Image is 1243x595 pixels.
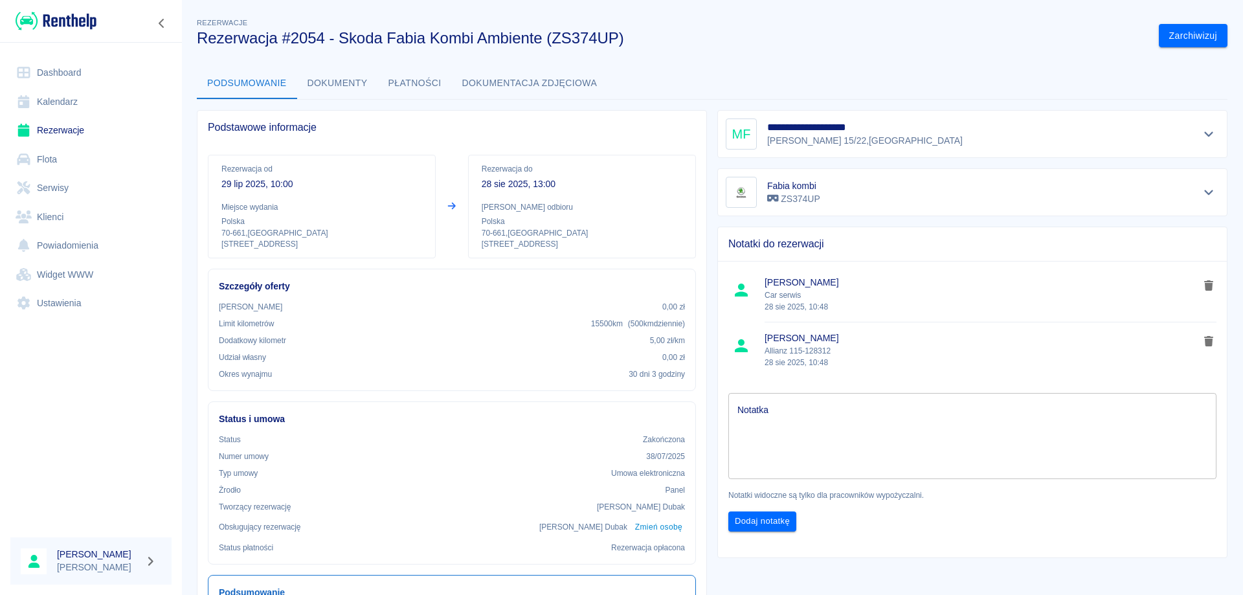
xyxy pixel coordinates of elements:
button: Dokumenty [297,68,378,99]
p: Okres wynajmu [219,368,272,380]
a: Ustawienia [10,289,172,318]
p: Allianz 115-128312 [765,345,1199,368]
p: Typ umowy [219,467,258,479]
p: Polska [482,216,682,227]
button: Dodaj notatkę [728,511,796,532]
p: Udział własny [219,352,266,363]
p: 28 sie 2025, 13:00 [482,177,682,191]
h6: Status i umowa [219,412,685,426]
a: Dashboard [10,58,172,87]
p: [STREET_ADDRESS] [221,239,422,250]
p: 29 lip 2025, 10:00 [221,177,422,191]
p: 30 dni 3 godziny [629,368,685,380]
a: Serwisy [10,174,172,203]
p: 70-661 , [GEOGRAPHIC_DATA] [221,227,422,239]
img: Image [728,179,754,205]
button: Dokumentacja zdjęciowa [452,68,608,99]
a: Kalendarz [10,87,172,117]
p: [PERSON_NAME] Dubak [539,521,627,533]
p: 15500 km [591,318,685,330]
p: Miejsce wydania [221,201,422,213]
p: [PERSON_NAME] [219,301,282,313]
p: [STREET_ADDRESS] [482,239,682,250]
h6: [PERSON_NAME] [57,548,140,561]
p: Car serwis [765,289,1199,313]
h3: Rezerwacja #2054 - Skoda Fabia Kombi Ambiente (ZS374UP) [197,29,1148,47]
p: Polska [221,216,422,227]
span: ( 500 km dziennie ) [628,319,685,328]
a: Widget WWW [10,260,172,289]
p: Notatki widoczne są tylko dla pracowników wypożyczalni. [728,489,1216,501]
p: [PERSON_NAME] [57,561,140,574]
p: Zakończona [643,434,685,445]
a: Flota [10,145,172,174]
span: [PERSON_NAME] [765,331,1199,345]
p: Limit kilometrów [219,318,274,330]
p: [PERSON_NAME] odbioru [482,201,682,213]
p: 28 sie 2025, 10:48 [765,301,1199,313]
button: delete note [1199,333,1218,350]
p: Żrodło [219,484,241,496]
a: Klienci [10,203,172,232]
p: 38/07/2025 [646,451,685,462]
p: [PERSON_NAME] Dubak [597,501,685,513]
span: Rezerwacje [197,19,247,27]
div: MF [726,118,757,150]
button: Pokaż szczegóły [1198,183,1220,201]
span: Notatki do rezerwacji [728,238,1216,251]
p: 0,00 zł [662,301,685,313]
h6: Szczegóły oferty [219,280,685,293]
p: 5,00 zł /km [650,335,685,346]
p: Rezerwacja do [482,163,682,175]
button: Zwiń nawigację [152,15,172,32]
p: 28 sie 2025, 10:48 [765,357,1199,368]
p: Dodatkowy kilometr [219,335,286,346]
a: Powiadomienia [10,231,172,260]
p: Rezerwacja opłacona [611,542,685,554]
button: Podsumowanie [197,68,297,99]
img: Renthelp logo [16,10,96,32]
p: Umowa elektroniczna [611,467,685,479]
a: Renthelp logo [10,10,96,32]
a: Rezerwacje [10,116,172,145]
p: [PERSON_NAME] 15/22 , [GEOGRAPHIC_DATA] [767,134,963,148]
button: delete note [1199,277,1218,294]
p: Rezerwacja od [221,163,422,175]
p: Obsługujący rezerwację [219,521,301,533]
span: [PERSON_NAME] [765,276,1199,289]
p: 70-661 , [GEOGRAPHIC_DATA] [482,227,682,239]
h6: Fabia kombi [767,179,820,192]
p: Tworzący rezerwację [219,501,291,513]
p: Status płatności [219,542,273,554]
button: Płatności [378,68,452,99]
p: Numer umowy [219,451,269,462]
span: Podstawowe informacje [208,121,696,134]
button: Pokaż szczegóły [1198,125,1220,143]
p: Panel [666,484,686,496]
button: Zmień osobę [633,518,685,537]
p: 0,00 zł [662,352,685,363]
button: Zarchiwizuj [1159,24,1227,48]
p: Status [219,434,241,445]
p: ZS374UP [767,192,820,206]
